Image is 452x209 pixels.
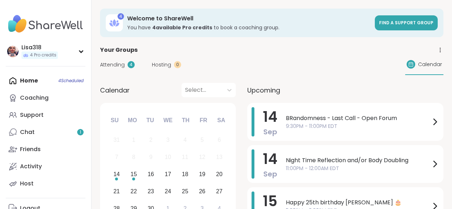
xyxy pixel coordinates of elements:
[7,46,19,57] img: Lisa318
[194,167,210,182] div: Choose Friday, September 19th, 2025
[174,61,181,68] div: 0
[160,184,176,199] div: Choose Wednesday, September 24th, 2025
[182,186,188,196] div: 25
[183,135,187,145] div: 4
[149,135,153,145] div: 2
[216,152,223,162] div: 13
[263,107,277,127] span: 14
[182,152,188,162] div: 11
[30,52,56,58] span: 4 Pro credits
[20,145,41,153] div: Friends
[213,113,229,128] div: Sa
[20,163,42,170] div: Activity
[6,11,85,36] img: ShareWell Nav Logo
[143,167,159,182] div: Choose Tuesday, September 16th, 2025
[6,175,85,192] a: Host
[178,184,193,199] div: Choose Thursday, September 25th, 2025
[199,169,205,179] div: 19
[21,44,58,51] div: Lisa318
[194,133,210,148] div: Not available Friday, September 5th, 2025
[160,167,176,182] div: Choose Wednesday, September 17th, 2025
[148,186,154,196] div: 23
[20,128,35,136] div: Chat
[124,113,140,128] div: Mo
[247,85,280,95] span: Upcoming
[109,167,124,182] div: Choose Sunday, September 14th, 2025
[109,184,124,199] div: Choose Sunday, September 21st, 2025
[109,150,124,165] div: Not available Sunday, September 7th, 2025
[160,113,176,128] div: We
[6,141,85,158] a: Friends
[80,129,81,135] span: 1
[109,133,124,148] div: Not available Sunday, August 31st, 2025
[126,167,141,182] div: Choose Monday, September 15th, 2025
[132,152,135,162] div: 8
[167,135,170,145] div: 3
[100,46,138,54] span: Your Groups
[20,94,49,102] div: Coaching
[113,135,120,145] div: 31
[216,186,223,196] div: 27
[212,133,227,148] div: Not available Saturday, September 6th, 2025
[286,156,431,165] span: Night Time Reflection and/or Body Doubling
[107,113,123,128] div: Su
[165,152,171,162] div: 10
[212,150,227,165] div: Not available Saturday, September 13th, 2025
[118,13,124,20] div: 4
[6,158,85,175] a: Activity
[100,61,125,69] span: Attending
[20,180,34,188] div: Host
[143,150,159,165] div: Not available Tuesday, September 9th, 2025
[113,186,120,196] div: 21
[143,133,159,148] div: Not available Tuesday, September 2nd, 2025
[100,85,130,95] span: Calendar
[113,169,120,179] div: 14
[152,61,171,69] span: Hosting
[199,186,205,196] div: 26
[199,152,205,162] div: 12
[178,133,193,148] div: Not available Thursday, September 4th, 2025
[218,135,221,145] div: 6
[286,123,431,130] span: 9:30PM - 11:00PM EDT
[182,169,188,179] div: 18
[160,133,176,148] div: Not available Wednesday, September 3rd, 2025
[165,169,171,179] div: 17
[375,15,438,30] a: Find a support group
[194,184,210,199] div: Choose Friday, September 26th, 2025
[142,113,158,128] div: Tu
[216,169,223,179] div: 20
[195,113,211,128] div: Fr
[127,15,371,23] h3: Welcome to ShareWell
[212,184,227,199] div: Choose Saturday, September 27th, 2025
[126,133,141,148] div: Not available Monday, September 1st, 2025
[212,167,227,182] div: Choose Saturday, September 20th, 2025
[200,135,204,145] div: 5
[143,184,159,199] div: Choose Tuesday, September 23rd, 2025
[379,20,433,26] span: Find a support group
[6,124,85,141] a: Chat1
[115,152,118,162] div: 7
[152,24,212,31] b: 4 available Pro credit s
[286,165,431,172] span: 11:00PM - 12:00AM EDT
[6,89,85,106] a: Coaching
[418,61,442,68] span: Calendar
[194,150,210,165] div: Not available Friday, September 12th, 2025
[132,135,135,145] div: 1
[263,169,277,179] span: Sep
[160,150,176,165] div: Not available Wednesday, September 10th, 2025
[130,186,137,196] div: 22
[128,61,135,68] div: 4
[126,184,141,199] div: Choose Monday, September 22nd, 2025
[127,24,371,31] h3: You have to book a coaching group.
[263,127,277,137] span: Sep
[286,198,431,207] span: Happy 25th birthday [PERSON_NAME] 🎂
[178,150,193,165] div: Not available Thursday, September 11th, 2025
[178,113,194,128] div: Th
[149,152,153,162] div: 9
[165,186,171,196] div: 24
[130,169,137,179] div: 15
[263,149,277,169] span: 14
[20,111,44,119] div: Support
[126,150,141,165] div: Not available Monday, September 8th, 2025
[286,114,431,123] span: BRandomness - Last Call - Open Forum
